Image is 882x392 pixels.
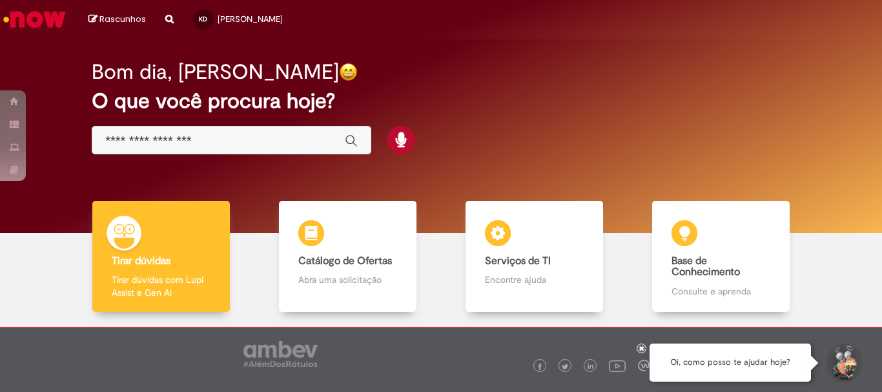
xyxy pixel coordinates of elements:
b: Tirar dúvidas [112,254,170,267]
button: Iniciar Conversa de Suporte [824,344,863,382]
img: logo_footer_ambev_rotulo_gray.png [243,341,318,367]
p: Tirar dúvidas com Lupi Assist e Gen Ai [112,273,210,299]
img: happy-face.png [339,63,358,81]
img: ServiceNow [1,6,68,32]
h2: Bom dia, [PERSON_NAME] [92,61,339,83]
img: logo_footer_facebook.png [537,364,543,370]
div: Oi, como posso te ajudar hoje? [650,344,811,382]
img: logo_footer_twitter.png [562,364,568,370]
img: logo_footer_youtube.png [609,357,626,374]
span: Rascunhos [99,13,146,25]
span: [PERSON_NAME] [218,14,283,25]
p: Abra uma solicitação [298,273,396,286]
a: Base de Conhecimento Consulte e aprenda [628,201,814,313]
a: Serviços de TI Encontre ajuda [441,201,628,313]
img: logo_footer_linkedin.png [588,363,594,371]
b: Serviços de TI [485,254,551,267]
img: logo_footer_workplace.png [638,360,650,371]
p: Consulte e aprenda [672,285,770,298]
b: Base de Conhecimento [672,254,740,279]
b: Catálogo de Ofertas [298,254,392,267]
a: Tirar dúvidas Tirar dúvidas com Lupi Assist e Gen Ai [68,201,254,313]
p: Encontre ajuda [485,273,583,286]
h2: O que você procura hoje? [92,90,790,112]
span: KD [199,15,207,23]
a: Rascunhos [88,14,146,26]
a: Catálogo de Ofertas Abra uma solicitação [254,201,441,313]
